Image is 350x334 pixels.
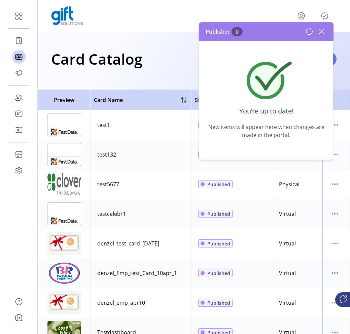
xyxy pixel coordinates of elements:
div: denzel_emp_apr10 [97,299,145,307]
img: preview [47,262,81,285]
img: preview [47,113,81,136]
img: preview [47,232,81,255]
button: menu [296,10,307,21]
div: Status [195,95,222,105]
button: menu [329,149,340,160]
div: denzel_test_card_[DATE] [97,239,159,247]
div: Virtual [279,299,296,307]
button: menu [329,297,340,308]
img: preview [47,143,81,166]
div: denzel_Emp_test_Card_10apr_1 [97,269,177,277]
div: Virtual [279,269,296,277]
button: menu [329,268,340,278]
span: Published [207,210,230,218]
img: preview [47,202,81,225]
img: logo [51,6,83,25]
button: menu [329,238,340,249]
button: Publisher Panel [319,10,330,21]
span: Card Name [94,96,123,104]
div: Physical [279,180,300,188]
span: Published [207,181,230,188]
span: Preview [41,96,87,104]
span: Published [207,270,230,277]
div: Virtual [279,210,296,218]
button: menu [329,208,340,219]
span: Publisher [206,28,243,36]
span: You’re up to date! [239,99,293,123]
img: preview [47,173,81,196]
div: test1 [97,121,110,129]
span: New items will appear here when changes are made in the portal. [203,123,329,139]
span: Published [207,240,230,247]
div: Virtual [279,239,296,247]
div: test132 [97,151,116,159]
button: menu [329,120,340,130]
h1: Card Catalog [51,47,142,71]
span: Published [207,299,230,306]
span: 0 [232,27,243,36]
div: testcelebr1 [97,210,126,218]
button: menu [329,179,340,190]
div: test5677 [97,180,119,188]
img: preview [47,291,81,314]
